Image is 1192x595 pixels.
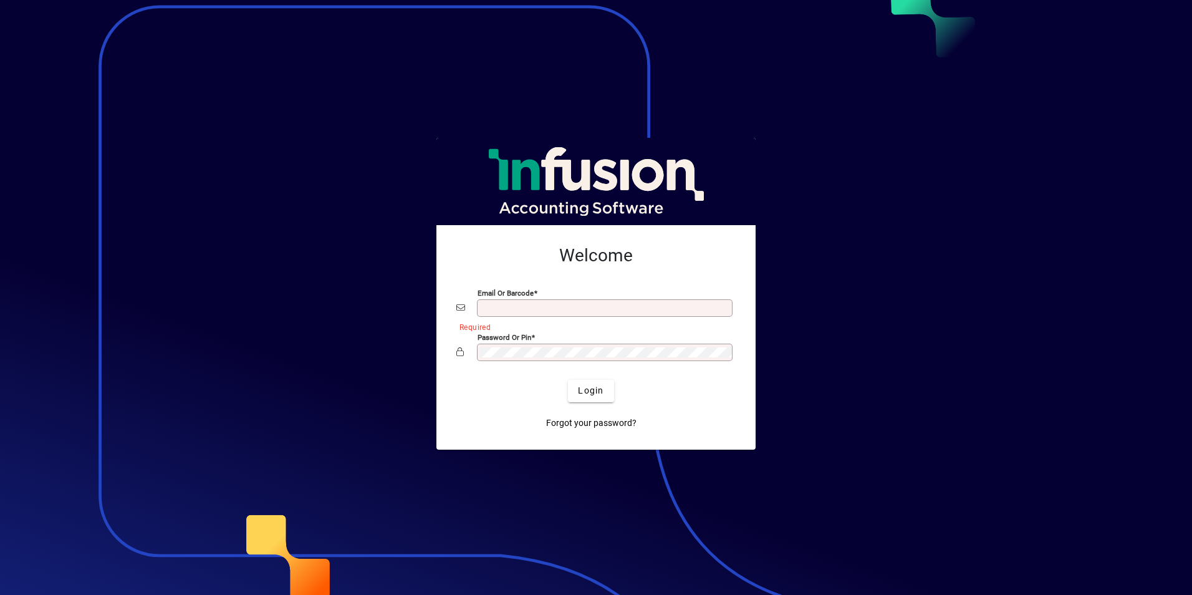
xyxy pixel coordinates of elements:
[456,245,736,266] h2: Welcome
[478,288,534,297] mat-label: Email or Barcode
[578,384,603,397] span: Login
[541,412,642,435] a: Forgot your password?
[459,320,726,333] mat-error: Required
[546,417,637,430] span: Forgot your password?
[568,380,613,402] button: Login
[478,332,531,341] mat-label: Password or Pin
